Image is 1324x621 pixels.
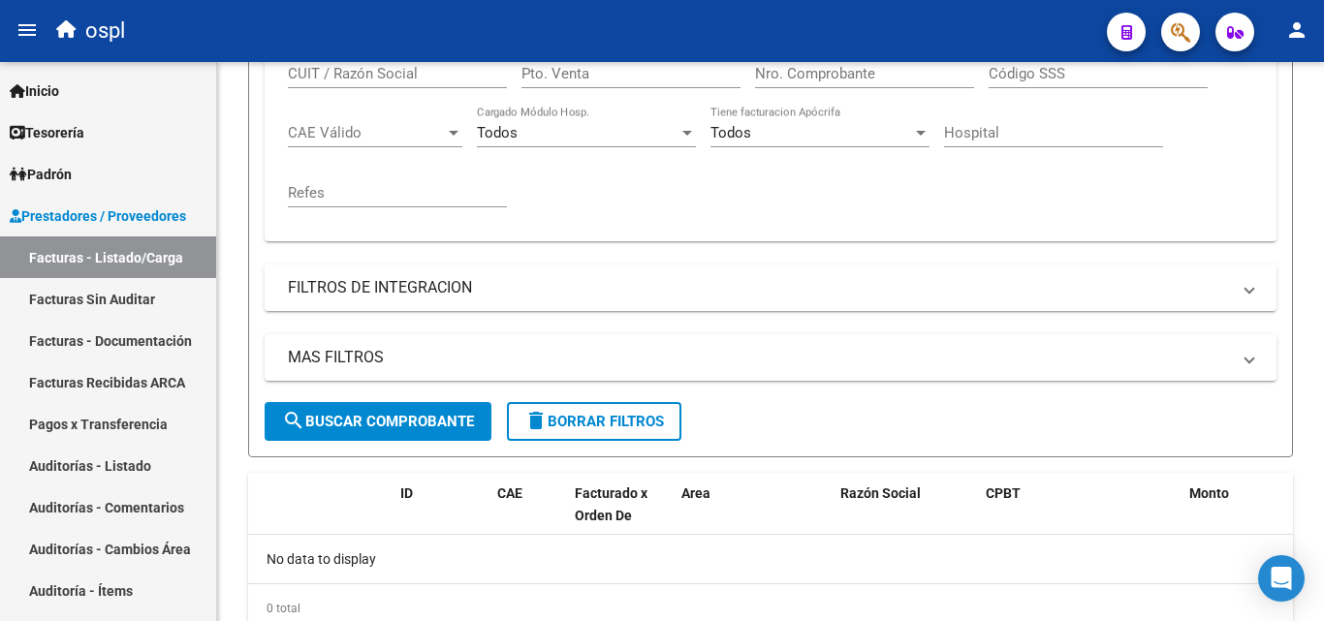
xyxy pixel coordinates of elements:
span: Inicio [10,80,59,102]
mat-expansion-panel-header: MAS FILTROS [265,334,1277,381]
datatable-header-cell: CAE [489,473,567,558]
datatable-header-cell: Area [674,473,804,558]
mat-panel-title: MAS FILTROS [288,347,1230,368]
span: Buscar Comprobante [282,413,474,430]
span: ID [400,485,413,501]
datatable-header-cell: CPBT [978,473,1182,558]
datatable-header-cell: ID [393,473,489,558]
datatable-header-cell: Razón Social [833,473,978,558]
mat-panel-title: FILTROS DE INTEGRACION [288,277,1230,298]
span: Prestadores / Proveedores [10,205,186,227]
button: Buscar Comprobante [265,402,491,441]
span: Todos [477,124,518,141]
datatable-header-cell: Facturado x Orden De [567,473,674,558]
mat-expansion-panel-header: FILTROS DE INTEGRACION [265,264,1277,311]
span: CAE [497,485,522,501]
span: Tesorería [10,122,84,143]
span: CPBT [986,485,1021,501]
span: Padrón [10,164,72,185]
div: Open Intercom Messenger [1258,555,1305,602]
button: Borrar Filtros [507,402,681,441]
div: No data to display [248,535,1293,583]
span: Todos [710,124,751,141]
span: Facturado x Orden De [575,485,647,523]
span: Razón Social [840,485,921,501]
mat-icon: delete [524,409,548,432]
span: Borrar Filtros [524,413,664,430]
span: CAE Válido [288,124,445,141]
datatable-header-cell: Monto [1182,473,1298,558]
span: ospl [85,10,125,52]
mat-icon: person [1285,18,1308,42]
mat-icon: search [282,409,305,432]
mat-icon: menu [16,18,39,42]
span: Monto [1189,485,1229,501]
span: Area [681,485,710,501]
